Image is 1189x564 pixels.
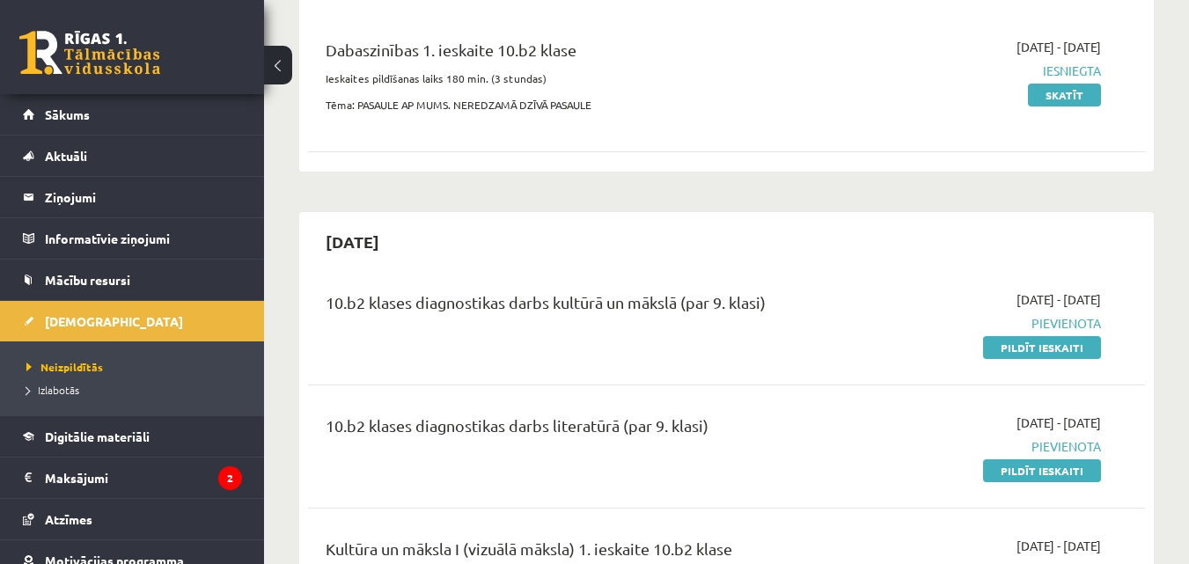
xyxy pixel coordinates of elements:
span: Digitālie materiāli [45,428,150,444]
span: Neizpildītās [26,360,103,374]
a: Pildīt ieskaiti [983,459,1101,482]
legend: Maksājumi [45,458,242,498]
p: Tēma: PASAULE AP MUMS. NEREDZAMĀ DZĪVĀ PASAULE [326,97,833,113]
a: Mācību resursi [23,260,242,300]
a: Maksājumi2 [23,458,242,498]
legend: Ziņojumi [45,177,242,217]
a: Neizpildītās [26,359,246,375]
h2: [DATE] [308,221,397,262]
a: [DEMOGRAPHIC_DATA] [23,301,242,341]
a: Ziņojumi [23,177,242,217]
a: Pildīt ieskaiti [983,336,1101,359]
span: [DATE] - [DATE] [1017,38,1101,56]
div: 10.b2 klases diagnostikas darbs kultūrā un mākslā (par 9. klasi) [326,290,833,323]
span: Aktuāli [45,148,87,164]
span: [DATE] - [DATE] [1017,537,1101,555]
span: Izlabotās [26,383,79,397]
a: Sākums [23,94,242,135]
a: Izlabotās [26,382,246,398]
legend: Informatīvie ziņojumi [45,218,242,259]
span: Mācību resursi [45,272,130,288]
span: [DATE] - [DATE] [1017,414,1101,432]
div: 10.b2 klases diagnostikas darbs literatūrā (par 9. klasi) [326,414,833,446]
p: Ieskaites pildīšanas laiks 180 min. (3 stundas) [326,70,833,86]
a: Digitālie materiāli [23,416,242,457]
span: [DEMOGRAPHIC_DATA] [45,313,183,329]
span: Iesniegta [860,62,1101,80]
a: Informatīvie ziņojumi [23,218,242,259]
a: Atzīmes [23,499,242,539]
span: Pievienota [860,437,1101,456]
div: Dabaszinības 1. ieskaite 10.b2 klase [326,38,833,70]
span: Pievienota [860,314,1101,333]
span: [DATE] - [DATE] [1017,290,1101,309]
span: Atzīmes [45,511,92,527]
a: Aktuāli [23,136,242,176]
i: 2 [218,466,242,490]
a: Skatīt [1028,84,1101,106]
a: Rīgas 1. Tālmācības vidusskola [19,31,160,75]
span: Sākums [45,106,90,122]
